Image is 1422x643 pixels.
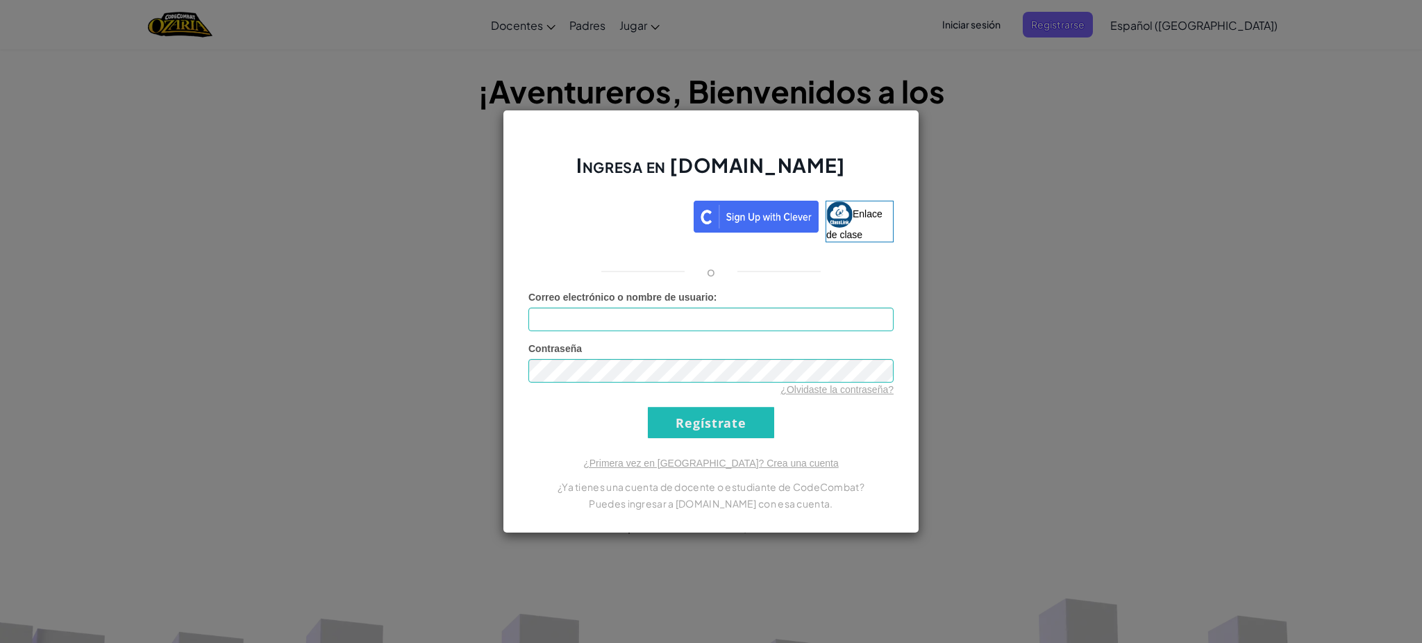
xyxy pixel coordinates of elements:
[707,263,715,279] font: o
[714,292,717,303] font: :
[528,343,582,354] font: Contraseña
[648,407,774,438] input: Regístrate
[521,199,694,230] iframe: Botón de acceso con Google
[589,497,833,510] font: Puedes ingresar a [DOMAIN_NAME] con esa cuenta.
[694,201,819,233] img: clever_sso_button@2x.png
[528,292,714,303] font: Correo electrónico o nombre de usuario
[780,384,894,395] a: ¿Olvidaste la contraseña?
[826,201,853,228] img: classlink-logo-small.png
[558,481,864,493] font: ¿Ya tienes una cuenta de docente o estudiante de CodeCombat?
[826,208,883,240] font: Enlace de clase
[576,153,845,177] font: Ingresa en [DOMAIN_NAME]
[583,458,839,469] a: ¿Primera vez en [GEOGRAPHIC_DATA]? Crea una cuenta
